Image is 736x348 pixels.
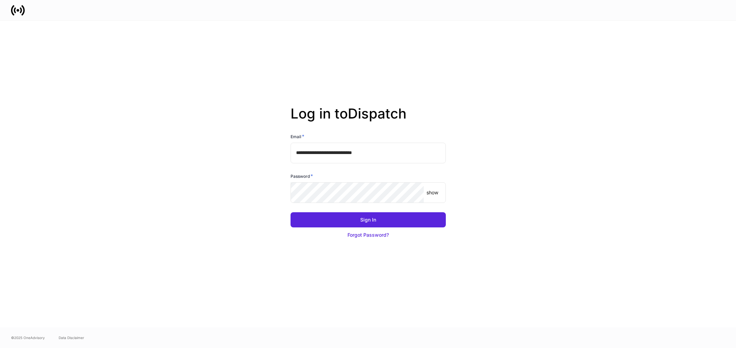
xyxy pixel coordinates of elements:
[291,133,304,140] h6: Email
[291,173,313,180] h6: Password
[291,212,446,227] button: Sign In
[291,227,446,243] button: Forgot Password?
[59,335,84,340] a: Data Disclaimer
[347,232,389,238] div: Forgot Password?
[360,216,376,223] div: Sign In
[11,335,45,340] span: © 2025 OneAdvisory
[426,189,438,196] p: show
[291,105,446,133] h2: Log in to Dispatch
